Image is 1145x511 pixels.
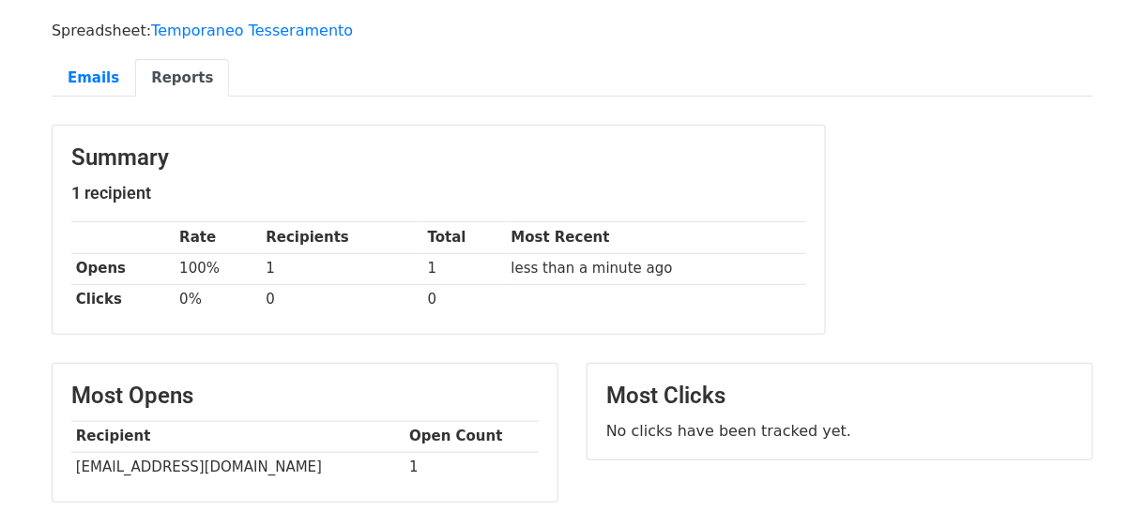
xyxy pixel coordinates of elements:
[262,253,423,284] td: 1
[262,222,423,253] th: Recipients
[507,222,806,253] th: Most Recent
[423,222,507,253] th: Total
[71,253,175,284] th: Opens
[175,284,261,315] td: 0%
[71,383,539,410] h3: Most Opens
[135,59,229,98] a: Reports
[1051,421,1145,511] div: Widget chat
[606,383,1074,410] h3: Most Clicks
[52,21,1093,40] p: Spreadsheet:
[405,452,539,483] td: 1
[423,284,507,315] td: 0
[507,253,806,284] td: less than a minute ago
[151,22,353,39] a: Temporaneo Tesseramento
[71,284,175,315] th: Clicks
[175,222,261,253] th: Rate
[405,421,539,452] th: Open Count
[71,144,806,172] h3: Summary
[262,284,423,315] td: 0
[71,183,806,203] h5: 1 recipient
[71,452,405,483] td: [EMAIL_ADDRESS][DOMAIN_NAME]
[52,59,135,98] a: Emails
[606,421,1074,441] p: No clicks have been tracked yet.
[175,253,261,284] td: 100%
[71,421,405,452] th: Recipient
[1051,421,1145,511] iframe: Chat Widget
[423,253,507,284] td: 1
